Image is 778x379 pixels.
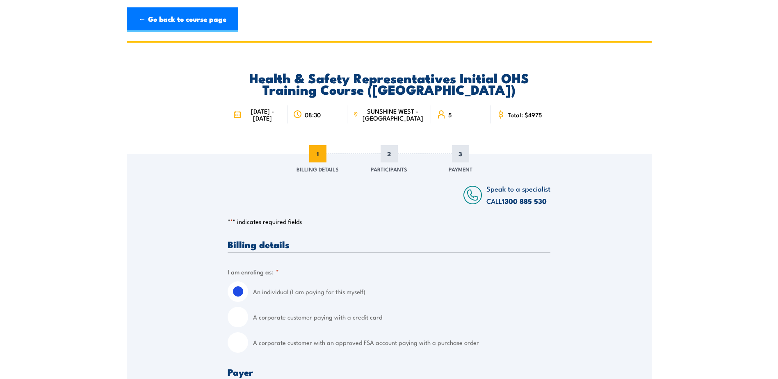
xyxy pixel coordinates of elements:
legend: I am enroling as: [228,267,279,276]
span: 3 [452,145,469,162]
p: " " indicates required fields [228,217,550,226]
span: Total: $4975 [508,111,542,118]
label: A corporate customer with an approved FSA account paying with a purchase order [253,332,550,353]
span: 2 [381,145,398,162]
label: An individual (I am paying for this myself) [253,281,550,302]
label: A corporate customer paying with a credit card [253,307,550,327]
a: ← Go back to course page [127,7,238,32]
h2: Health & Safety Representatives Initial OHS Training Course ([GEOGRAPHIC_DATA]) [228,72,550,95]
span: 08:30 [305,111,321,118]
span: 1 [309,145,326,162]
span: Participants [371,165,407,173]
span: Billing Details [297,165,339,173]
span: Payment [449,165,472,173]
span: 5 [448,111,452,118]
span: SUNSHINE WEST - [GEOGRAPHIC_DATA] [360,107,425,121]
h3: Payer [228,367,550,377]
span: Speak to a specialist CALL [486,183,550,206]
a: 1300 885 530 [502,196,547,206]
h3: Billing details [228,240,550,249]
span: [DATE] - [DATE] [244,107,282,121]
